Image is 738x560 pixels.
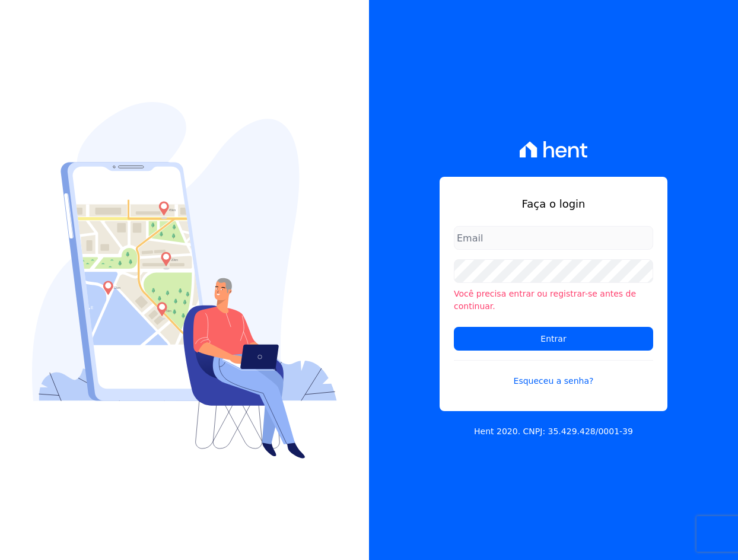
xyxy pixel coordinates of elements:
input: Entrar [454,327,653,351]
li: Você precisa entrar ou registrar-se antes de continuar. [454,288,653,313]
h1: Faça o login [454,196,653,212]
img: Login [32,102,337,459]
input: Email [454,226,653,250]
a: Esqueceu a senha? [454,360,653,387]
p: Hent 2020. CNPJ: 35.429.428/0001-39 [474,425,633,438]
